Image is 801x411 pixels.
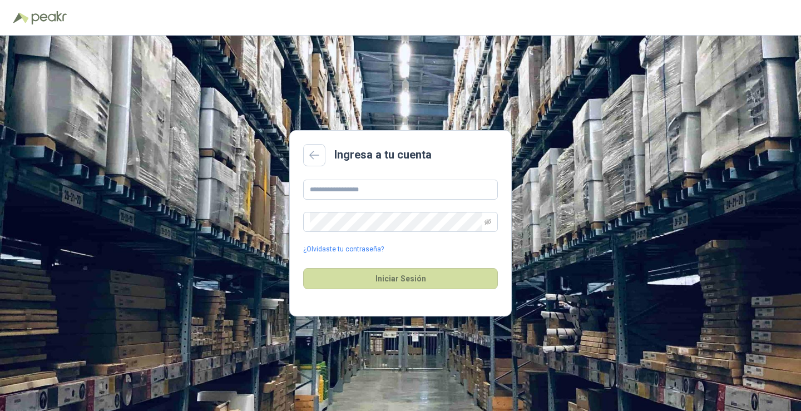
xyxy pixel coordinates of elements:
h2: Ingresa a tu cuenta [334,146,432,164]
img: Peakr [31,11,67,24]
button: Iniciar Sesión [303,268,498,289]
img: Logo [13,12,29,23]
span: eye-invisible [484,219,491,225]
a: ¿Olvidaste tu contraseña? [303,244,384,255]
